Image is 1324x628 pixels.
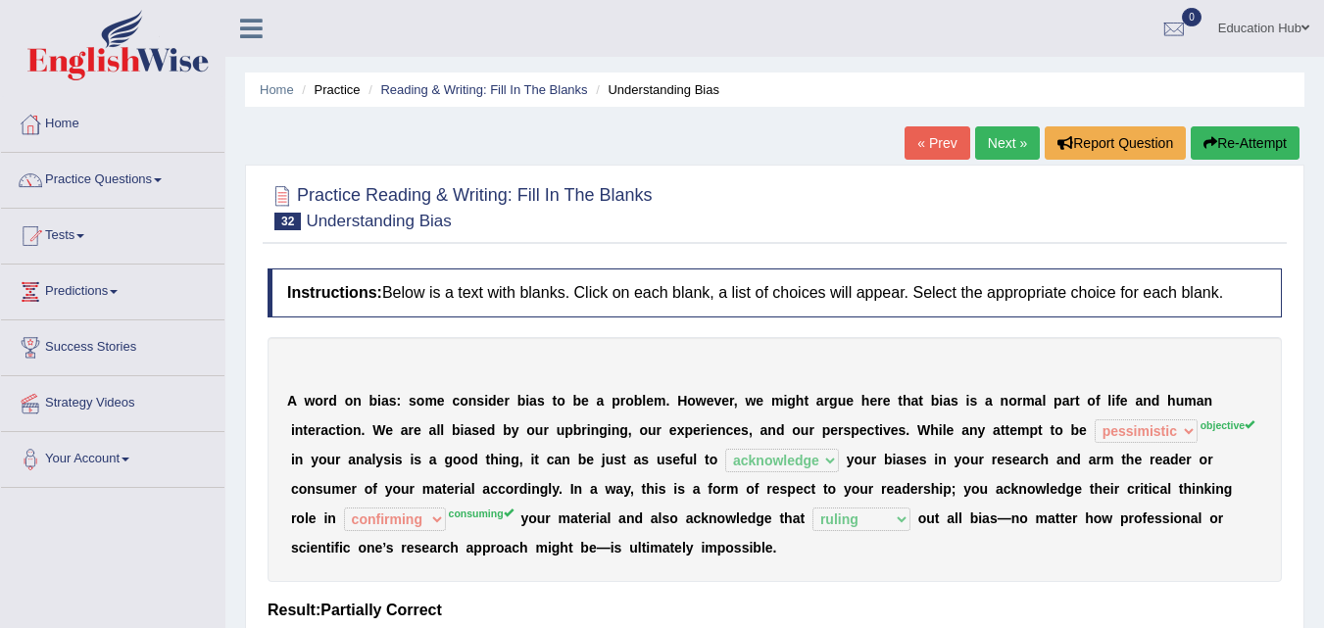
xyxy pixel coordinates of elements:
b: i [587,422,591,438]
b: n [938,452,947,467]
b: y [978,422,986,438]
span: 0 [1182,8,1201,26]
b: e [497,393,505,409]
b: e [1079,422,1087,438]
b: . [906,422,909,438]
b: b [634,393,643,409]
b: a [943,393,951,409]
b: f [1096,393,1101,409]
b: u [1176,393,1185,409]
b: r [543,422,548,438]
b: s [1005,452,1012,467]
b: b [517,393,526,409]
b: e [385,422,393,438]
b: o [453,452,462,467]
b: m [1102,452,1113,467]
b: r [871,452,876,467]
b: d [1072,452,1081,467]
b: d [469,452,478,467]
b: r [978,452,983,467]
b: a [634,452,642,467]
b: s [389,393,397,409]
b: e [586,452,594,467]
b: i [934,452,938,467]
a: Practice Questions [1,153,224,202]
b: r [729,393,734,409]
b: h [490,452,499,467]
b: a [1135,393,1143,409]
b: i [706,422,710,438]
sup: objective [1201,419,1255,431]
b: n [717,422,726,438]
b: s [383,452,391,467]
b: e [1012,452,1020,467]
b: w [745,393,756,409]
b: y [375,452,383,467]
b: a [1020,452,1028,467]
b: a [429,452,437,467]
b: e [710,422,717,438]
b: e [1134,452,1142,467]
b: c [452,393,460,409]
b: a [401,422,409,438]
h4: Below is a text with blanks. Click on each blank, a list of choices will appear. Select the appro... [268,268,1282,317]
b: d [487,422,496,438]
b: m [1022,393,1034,409]
b: t [485,452,490,467]
a: Next » [975,126,1040,160]
b: , [734,393,738,409]
b: o [460,393,468,409]
b: e [891,422,899,438]
b: u [838,393,847,409]
b: j [602,452,606,467]
span: 32 [274,213,301,230]
b: o [687,393,696,409]
b: l [436,422,440,438]
b: l [943,422,947,438]
li: Practice [297,80,360,99]
b: f [1115,393,1120,409]
h2: Practice Reading & Writing: Fill In The Blanks [268,181,653,230]
b: a [910,393,918,409]
b: i [391,452,395,467]
b: t [804,393,809,409]
b: e [869,393,877,409]
b: i [291,452,295,467]
button: Re-Attempt [1191,126,1299,160]
b: p [684,422,693,438]
b: o [639,422,648,438]
b: e [672,452,680,467]
b: o [557,393,565,409]
b: n [353,393,362,409]
b: r [620,393,625,409]
b: l [693,452,697,467]
a: Home [260,82,294,97]
b: s [409,393,417,409]
b: o [417,393,425,409]
b: c [867,422,875,438]
b: u [970,452,979,467]
b: a [816,393,824,409]
a: Tests [1,209,224,258]
b: r [657,422,662,438]
b: t [874,422,879,438]
b: H [677,393,687,409]
b: g [829,393,838,409]
b: i [484,393,488,409]
b: w [696,393,707,409]
b: t [1121,452,1126,467]
b: p [1054,393,1062,409]
b: e [669,422,677,438]
b: a [896,452,904,467]
b: s [414,452,421,467]
li: Understanding Bias [591,80,719,99]
b: b [1071,422,1080,438]
b: n [1203,393,1212,409]
b: o [710,452,718,467]
b: i [461,422,465,438]
b: i [525,393,529,409]
b: a [597,393,605,409]
b: a [365,452,372,467]
b: m [771,393,783,409]
b: n [353,422,362,438]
